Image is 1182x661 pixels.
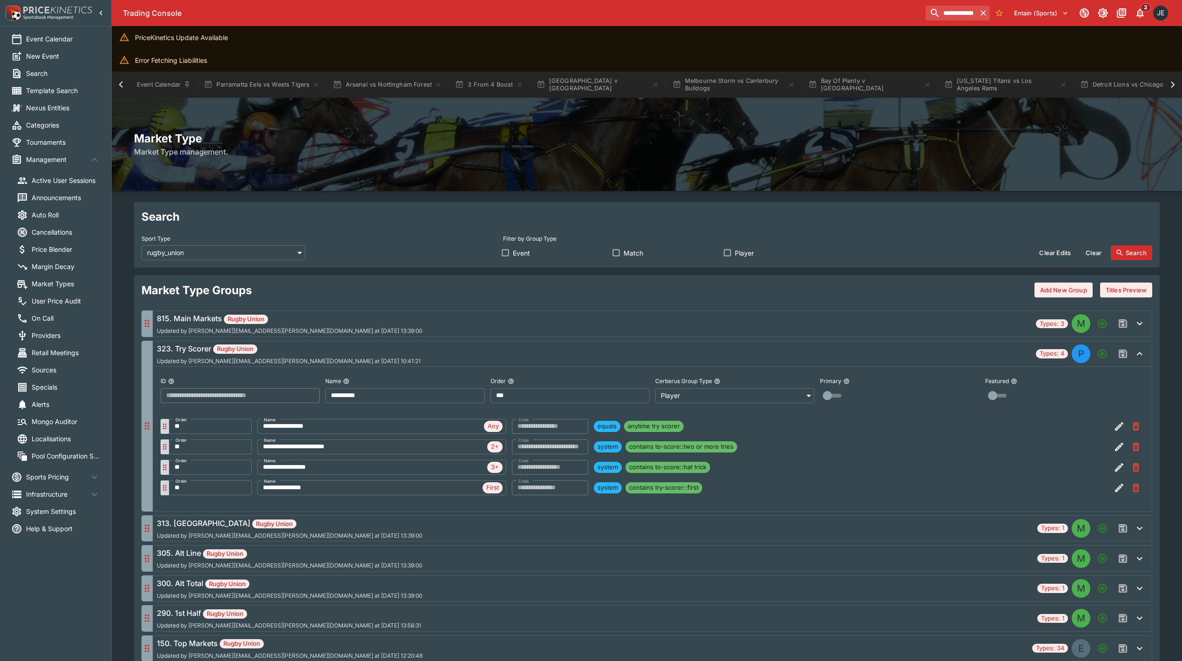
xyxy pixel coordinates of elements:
[625,483,702,492] span: contains try-scorer::first
[1115,345,1131,362] span: Save changes to the Market Type group
[26,137,100,147] span: Tournaments
[655,388,814,403] div: Player
[26,155,89,164] span: Management
[518,435,529,446] label: Code
[1115,610,1131,627] span: Save changes to the Market Type group
[1094,520,1111,537] button: Add a new Market type to the group
[1132,5,1148,21] button: Notifications
[175,476,187,487] label: Order
[264,415,276,425] label: Name
[32,227,100,237] span: Cancellations
[1080,245,1107,260] button: Clear
[135,52,207,69] div: Error Fetching Liabilities
[508,378,514,384] button: Order
[985,377,1009,385] p: Featured
[1036,349,1068,358] span: Types: 4
[1111,245,1152,260] button: Search
[32,193,100,202] span: Announcements
[203,549,247,559] span: Rugby Union
[220,639,264,648] span: Rugby Union
[32,210,100,220] span: Auto Roll
[1072,549,1090,568] div: MATCH
[1095,5,1111,21] button: Toggle light/dark mode
[1072,344,1090,363] div: PLAYER
[1115,315,1131,332] span: Save changes to the Market Type group
[1115,640,1131,657] span: Save changes to the Market Type group
[26,489,89,499] span: Infrastructure
[803,72,937,98] button: Bay Of Plenty v [GEOGRAPHIC_DATA]
[518,476,529,487] label: Code
[1094,315,1111,332] button: Add a new Market type to the group
[26,472,89,482] span: Sports Pricing
[175,435,187,446] label: Order
[1115,580,1131,597] span: Save changes to the Market Type group
[531,72,665,98] button: [GEOGRAPHIC_DATA] v [GEOGRAPHIC_DATA]
[32,262,100,271] span: Margin Decay
[1072,639,1090,658] div: EVENT
[32,279,100,289] span: Market Types
[175,456,187,466] label: Order
[198,72,325,98] button: Parramatta Eels vs Wests Tigers
[1094,640,1111,657] button: Add a new Market type to the group
[820,377,841,385] p: Primary
[23,7,92,13] img: PriceKinetics
[594,442,622,452] span: system
[1100,283,1152,297] button: Titles Preview
[483,483,503,492] span: First
[157,533,422,539] span: Updated by [PERSON_NAME][EMAIL_ADDRESS][PERSON_NAME][DOMAIN_NAME] at [DATE] 13:39:00
[168,378,175,384] button: ID
[926,6,977,20] input: search
[157,638,423,649] h6: 150. Top Markets
[135,29,228,46] div: PriceKinetics Update Available
[32,382,100,392] span: Specials
[32,417,100,426] span: Mongo Auditor
[32,313,100,323] span: On Call
[157,578,422,589] h6: 300. Alt Total
[123,8,922,18] div: Trading Console
[26,524,100,533] span: Help & Support
[157,622,421,629] span: Updated by [PERSON_NAME][EMAIL_ADDRESS][PERSON_NAME][DOMAIN_NAME] at [DATE] 13:56:31
[26,120,100,130] span: Categories
[625,442,737,452] span: contains to-score::two or more tries
[1094,550,1111,567] button: Add a new Market type to the group
[594,483,622,492] span: system
[1034,245,1076,260] button: Clear Edits
[1076,5,1093,21] button: Connected to PK
[264,456,276,466] label: Name
[224,315,268,324] span: Rugby Union
[1153,6,1168,20] div: James Edlin
[213,344,257,354] span: Rugby Union
[1115,550,1131,567] span: Save changes to the Market Type group
[131,72,196,98] button: Event Calendar
[32,348,100,357] span: Retail Meetings
[161,377,166,385] p: ID
[735,248,754,258] span: Player
[32,330,100,340] span: Providers
[32,365,100,375] span: Sources
[1094,580,1111,597] button: Add a new Market type to the group
[1036,319,1068,329] span: Types: 3
[157,653,423,659] span: Updated by [PERSON_NAME][EMAIL_ADDRESS][PERSON_NAME][DOMAIN_NAME] at [DATE] 12:20:48
[32,244,100,254] span: Price Blender
[205,580,249,589] span: Rugby Union
[655,377,712,385] p: Cerberus Group Type
[1115,520,1131,537] span: Save changes to the Market Type group
[1008,6,1074,20] button: Select Tenant
[487,442,503,452] span: 2+
[325,377,341,385] p: Name
[624,248,643,258] span: Match
[26,506,100,516] span: System Settings
[134,131,1160,146] h2: Market Type
[327,72,448,98] button: Arsenal vs Nottingham Forest
[3,4,21,22] img: PriceKinetics Logo
[450,72,529,98] button: 3 From 4 Boost
[513,248,530,258] span: Event
[203,609,247,619] span: Rugby Union
[157,593,422,599] span: Updated by [PERSON_NAME][EMAIL_ADDRESS][PERSON_NAME][DOMAIN_NAME] at [DATE] 13:39:00
[1094,610,1111,627] button: Add a new Market type to the group
[157,358,421,364] span: Updated by [PERSON_NAME][EMAIL_ADDRESS][PERSON_NAME][DOMAIN_NAME] at [DATE] 10:41:21
[714,378,720,384] button: Cerberus Group Type
[624,422,684,431] span: anytime try scorer
[264,476,276,487] label: Name
[1128,479,1144,496] button: Remove Market Code from the group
